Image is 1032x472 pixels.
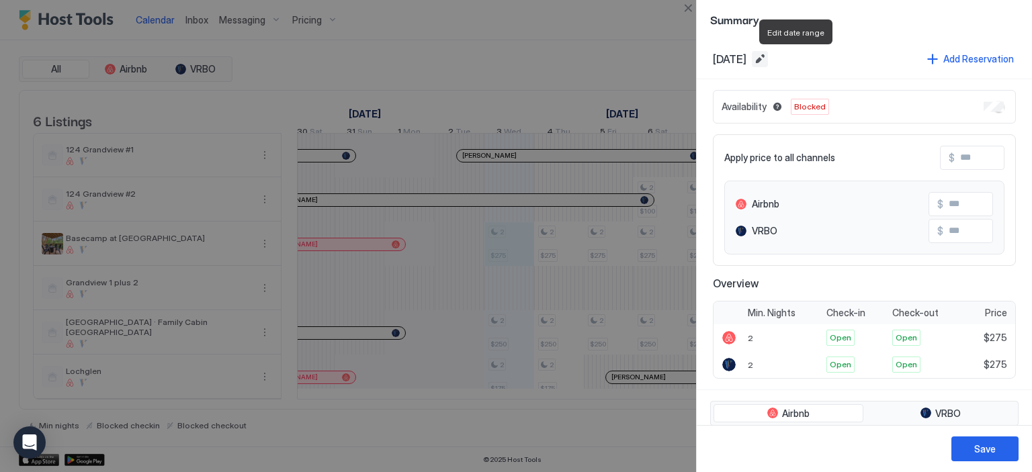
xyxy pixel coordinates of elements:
[949,152,955,164] span: $
[722,101,767,113] span: Availability
[748,307,795,319] span: Min. Nights
[752,225,777,237] span: VRBO
[896,359,917,371] span: Open
[13,426,46,459] div: Open Intercom Messenger
[937,198,943,210] span: $
[710,401,1019,426] div: tab-group
[826,307,865,319] span: Check-in
[984,359,1007,371] span: $275
[713,52,746,66] span: [DATE]
[866,404,1016,423] button: VRBO
[724,152,835,164] span: Apply price to all channels
[752,198,779,210] span: Airbnb
[767,28,824,38] span: Edit date range
[830,332,851,344] span: Open
[782,408,810,420] span: Airbnb
[892,307,939,319] span: Check-out
[951,436,1019,461] button: Save
[752,51,768,67] button: Edit date range
[935,408,961,420] span: VRBO
[710,11,1019,28] span: Summary
[985,307,1007,319] span: Price
[984,332,1007,344] span: $275
[748,360,753,370] span: 2
[830,359,851,371] span: Open
[794,101,826,113] span: Blocked
[974,442,996,456] div: Save
[714,404,863,423] button: Airbnb
[748,333,753,343] span: 2
[937,225,943,237] span: $
[943,52,1014,66] div: Add Reservation
[925,50,1016,68] button: Add Reservation
[896,332,917,344] span: Open
[769,99,785,115] button: Blocked dates override all pricing rules and remain unavailable until manually unblocked
[713,277,1016,290] span: Overview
